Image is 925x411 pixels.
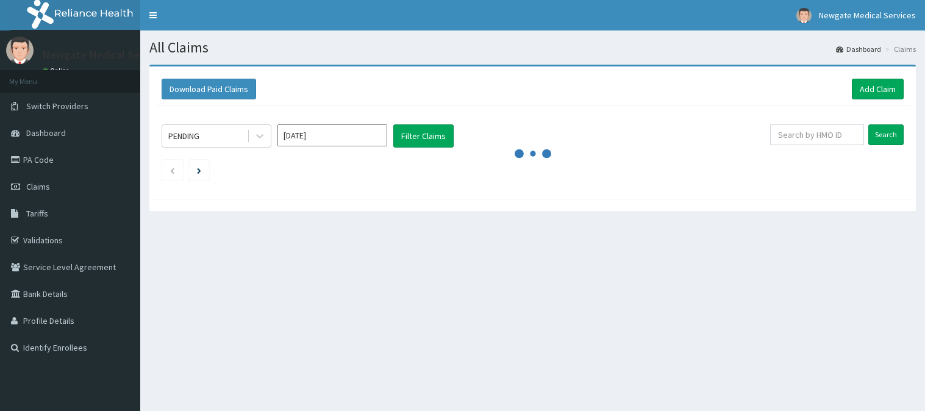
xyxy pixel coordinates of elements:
[26,127,66,138] span: Dashboard
[162,79,256,99] button: Download Paid Claims
[770,124,864,145] input: Search by HMO ID
[819,10,916,21] span: Newgate Medical Services
[170,165,175,176] a: Previous page
[277,124,387,146] input: Select Month and Year
[43,49,168,60] p: Newgate Medical Services
[26,101,88,112] span: Switch Providers
[796,8,812,23] img: User Image
[6,37,34,64] img: User Image
[515,135,551,172] svg: audio-loading
[868,124,904,145] input: Search
[26,181,50,192] span: Claims
[26,208,48,219] span: Tariffs
[882,44,916,54] li: Claims
[836,44,881,54] a: Dashboard
[168,130,199,142] div: PENDING
[149,40,916,55] h1: All Claims
[393,124,454,148] button: Filter Claims
[197,165,201,176] a: Next page
[43,66,72,75] a: Online
[852,79,904,99] a: Add Claim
